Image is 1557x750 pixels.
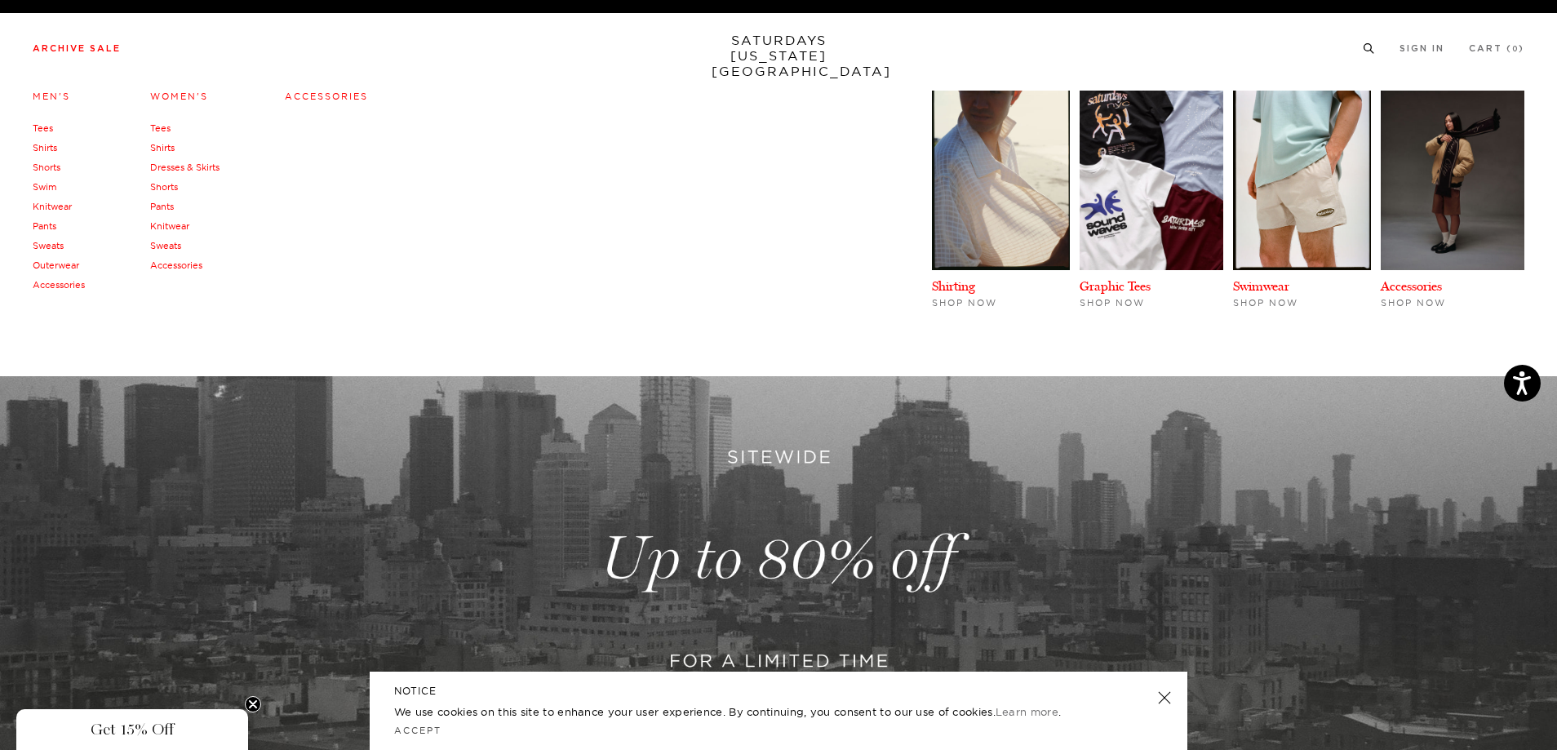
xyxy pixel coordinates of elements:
[150,260,202,271] a: Accessories
[91,720,174,739] span: Get 15% Off
[33,260,79,271] a: Outerwear
[33,201,72,212] a: Knitwear
[1512,46,1519,53] small: 0
[394,684,1163,699] h5: NOTICE
[33,44,121,53] a: Archive Sale
[150,142,175,153] a: Shirts
[1080,278,1151,294] a: Graphic Tees
[33,181,56,193] a: Swim
[245,696,261,712] button: Close teaser
[1381,278,1442,294] a: Accessories
[1469,44,1524,53] a: Cart (0)
[150,122,171,134] a: Tees
[932,278,975,294] a: Shirting
[1233,278,1289,294] a: Swimwear
[33,142,57,153] a: Shirts
[996,705,1058,718] a: Learn more
[150,162,220,173] a: Dresses & Skirts
[150,240,181,251] a: Sweats
[394,703,1105,720] p: We use cookies on this site to enhance your user experience. By continuing, you consent to our us...
[150,201,174,212] a: Pants
[33,240,64,251] a: Sweats
[150,91,208,102] a: Women's
[33,122,53,134] a: Tees
[285,91,368,102] a: Accessories
[150,220,189,232] a: Knitwear
[394,725,441,736] a: Accept
[33,91,70,102] a: Men's
[33,279,85,291] a: Accessories
[712,33,846,79] a: SATURDAYS[US_STATE][GEOGRAPHIC_DATA]
[1400,44,1444,53] a: Sign In
[150,181,178,193] a: Shorts
[33,162,60,173] a: Shorts
[16,709,248,750] div: Get 15% OffClose teaser
[33,220,56,232] a: Pants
